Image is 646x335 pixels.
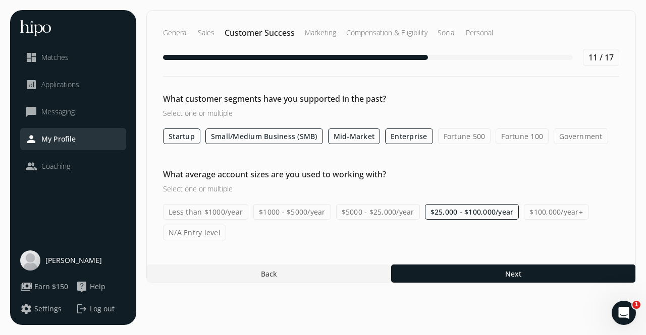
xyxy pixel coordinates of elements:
[524,204,588,220] label: $100,000/year+
[496,128,549,144] label: Fortune 100
[25,51,121,63] a: dashboardMatches
[41,80,79,90] span: Applications
[163,183,516,194] h3: Select one or multiple
[76,303,126,315] button: logoutLog out
[90,304,115,314] span: Log out
[25,133,121,145] a: personMy Profile
[25,51,37,63] span: dashboard
[163,108,516,118] h3: Select one or multiple
[25,106,121,118] a: chat_bubble_outlineMessaging
[76,281,88,293] span: live_help
[163,204,248,220] label: Less than $1000/year
[438,28,456,38] h2: Social
[20,281,71,293] a: paymentsEarn $150
[632,301,640,309] span: 1
[438,128,491,144] label: Fortune 500
[261,269,277,279] span: Back
[76,281,126,293] a: live_helpHelp
[385,128,433,144] label: Enterprise
[612,301,636,325] iframe: Intercom live chat
[163,168,516,180] h2: What average account sizes are you used to working with?
[583,49,619,66] div: 11 / 17
[25,133,37,145] span: person
[20,303,62,315] button: settingsSettings
[198,28,214,38] h2: Sales
[41,107,75,117] span: Messaging
[25,79,37,91] span: analytics
[328,128,381,144] label: Mid-Market
[554,128,608,144] label: Government
[205,128,323,144] label: Small/Medium Business (SMB)
[305,28,336,38] h2: Marketing
[41,52,69,62] span: Matches
[163,28,188,38] h2: General
[25,160,37,172] span: people
[163,93,516,105] h2: What customer segments have you supported in the past?
[25,79,121,91] a: analyticsApplications
[41,134,76,144] span: My Profile
[163,128,200,144] label: Startup
[20,303,32,315] span: settings
[20,303,71,315] a: settingsSettings
[34,282,68,292] span: Earn $150
[225,27,295,39] h2: Customer Success
[20,281,32,293] span: payments
[163,225,226,240] label: N/A Entry level
[41,161,70,171] span: Coaching
[425,204,519,220] label: $25,000 - $100,000/year
[20,250,40,271] img: user-photo
[391,264,635,283] button: Next
[336,204,420,220] label: $5000 - $25,000/year
[76,303,88,315] span: logout
[25,106,37,118] span: chat_bubble_outline
[76,281,105,293] button: live_helpHelp
[346,28,427,38] h2: Compensation & Eligibility
[45,255,102,265] span: [PERSON_NAME]
[505,269,521,279] span: Next
[90,282,105,292] span: Help
[20,281,68,293] button: paymentsEarn $150
[147,264,391,283] button: Back
[253,204,331,220] label: $1000 - $5000/year
[20,20,51,36] img: hh-logo-white
[25,160,121,172] a: peopleCoaching
[34,304,62,314] span: Settings
[466,28,493,38] h2: Personal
